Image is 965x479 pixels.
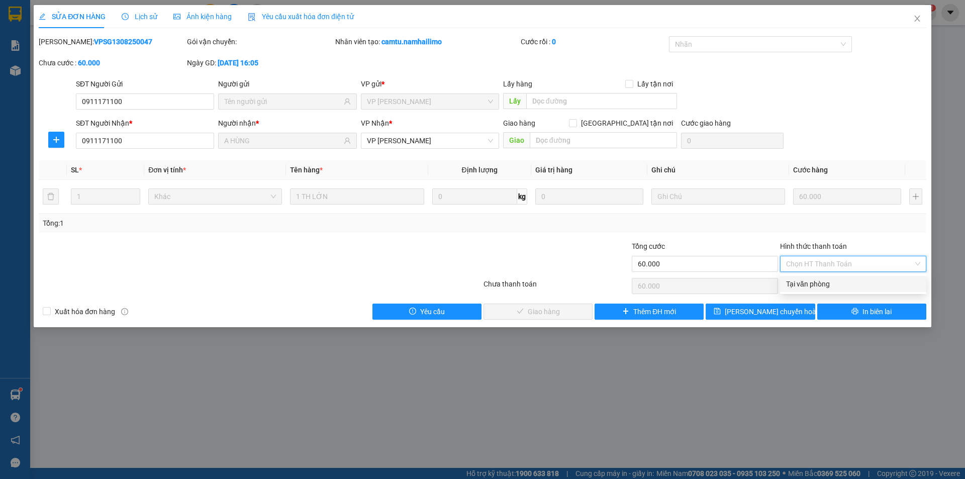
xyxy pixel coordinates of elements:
[780,242,847,250] label: Hình thức thanh toán
[521,36,667,47] div: Cước rồi :
[793,166,828,174] span: Cước hàng
[595,304,704,320] button: plusThêm ĐH mới
[76,78,214,89] div: SĐT Người Gửi
[173,13,232,21] span: Ảnh kiện hàng
[372,304,481,320] button: exclamation-circleYêu cầu
[43,188,59,205] button: delete
[361,78,499,89] div: VP gửi
[535,166,572,174] span: Giá trị hàng
[647,160,789,180] th: Ghi chú
[633,306,676,317] span: Thêm ĐH mới
[344,137,351,144] span: user
[94,38,152,46] b: VPSG1308250047
[793,188,901,205] input: 0
[681,133,784,149] input: Cước giao hàng
[39,57,185,68] div: Chưa cước :
[290,166,323,174] span: Tên hàng
[420,306,445,317] span: Yêu cầu
[462,166,498,174] span: Định lượng
[817,304,926,320] button: printerIn biên lai
[632,242,665,250] span: Tổng cước
[651,188,785,205] input: Ghi Chú
[39,13,46,20] span: edit
[503,132,530,148] span: Giao
[786,278,920,290] div: Tại văn phòng
[51,306,119,317] span: Xuất hóa đơn hàng
[248,13,256,21] img: icon
[335,36,519,47] div: Nhân viên tạo:
[681,119,731,127] label: Cước giao hàng
[43,218,372,229] div: Tổng: 1
[121,308,128,315] span: info-circle
[154,189,276,204] span: Khác
[862,306,892,317] span: In biên lai
[503,80,532,88] span: Lấy hàng
[78,59,100,67] b: 60.000
[187,57,333,68] div: Ngày GD:
[909,188,922,205] button: plus
[148,166,186,174] span: Đơn vị tính
[39,13,106,21] span: SỬA ĐƠN HÀNG
[714,308,721,316] span: save
[725,306,820,317] span: [PERSON_NAME] chuyển hoàn
[552,38,556,46] b: 0
[361,119,389,127] span: VP Nhận
[517,188,527,205] span: kg
[706,304,815,320] button: save[PERSON_NAME] chuyển hoàn
[577,118,677,129] span: [GEOGRAPHIC_DATA] tận nơi
[367,133,493,148] span: VP Phan Thiết
[381,38,442,46] b: camtu.namhailimo
[622,308,629,316] span: plus
[851,308,858,316] span: printer
[913,15,921,23] span: close
[71,166,79,174] span: SL
[173,13,180,20] span: picture
[503,119,535,127] span: Giao hàng
[484,304,593,320] button: checkGiao hàng
[530,132,677,148] input: Dọc đường
[122,13,157,21] span: Lịch sử
[367,94,493,109] span: VP Phạm Ngũ Lão
[633,78,677,89] span: Lấy tận nơi
[49,136,64,144] span: plus
[535,188,643,205] input: 0
[122,13,129,20] span: clock-circle
[218,59,258,67] b: [DATE] 16:05
[344,98,351,105] span: user
[786,256,920,271] span: Chọn HT Thanh Toán
[218,118,356,129] div: Người nhận
[290,188,424,205] input: VD: Bàn, Ghế
[39,36,185,47] div: [PERSON_NAME]:
[224,96,341,107] input: Tên người gửi
[526,93,677,109] input: Dọc đường
[503,93,526,109] span: Lấy
[482,278,631,296] div: Chưa thanh toán
[48,132,64,148] button: plus
[224,135,341,146] input: Tên người nhận
[187,36,333,47] div: Gói vận chuyển:
[903,5,931,33] button: Close
[248,13,354,21] span: Yêu cầu xuất hóa đơn điện tử
[218,78,356,89] div: Người gửi
[76,118,214,129] div: SĐT Người Nhận
[409,308,416,316] span: exclamation-circle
